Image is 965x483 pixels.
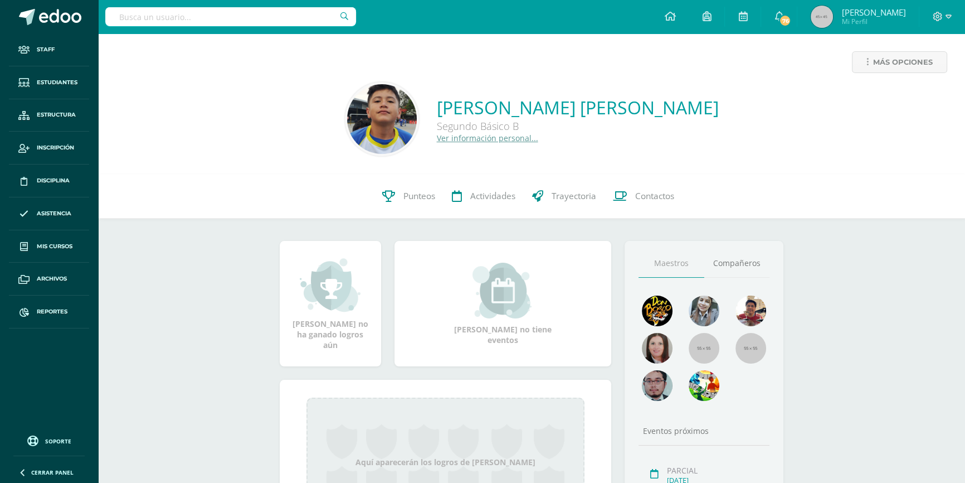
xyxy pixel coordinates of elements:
a: Estructura [9,99,89,132]
div: PARCIAL [667,465,767,476]
a: Mis cursos [9,230,89,263]
a: Archivos [9,263,89,296]
span: Mis cursos [37,242,72,251]
span: Inscripción [37,143,74,152]
div: Segundo Básico B [437,119,719,133]
a: [PERSON_NAME] [PERSON_NAME] [437,95,719,119]
a: Asistencia [9,197,89,230]
a: Compañeros [704,249,770,278]
span: Asistencia [37,209,71,218]
a: Reportes [9,296,89,329]
span: Estructura [37,110,76,119]
img: 45bd7986b8947ad7e5894cbc9b781108.png [689,296,719,326]
span: Cerrar panel [31,468,74,476]
a: Más opciones [852,51,947,73]
div: [PERSON_NAME] no ha ganado logros aún [291,257,370,350]
a: Staff [9,33,89,66]
a: Soporte [13,433,85,448]
span: Soporte [45,437,71,445]
a: Maestros [639,249,704,278]
span: Actividades [470,190,515,202]
img: 67c3d6f6ad1c930a517675cdc903f95f.png [642,333,672,364]
span: [PERSON_NAME] [841,7,905,18]
span: Trayectoria [552,190,596,202]
span: Reportes [37,307,67,316]
span: Punteos [403,190,435,202]
span: Disciplina [37,176,70,185]
div: Eventos próximos [639,426,770,436]
img: a43eca2235894a1cc1b3d6ce2f11d98a.png [689,370,719,401]
span: Staff [37,45,55,54]
input: Busca un usuario... [105,7,356,26]
img: 55x55 [735,333,766,364]
a: Contactos [605,174,683,219]
img: event_small.png [472,263,533,318]
img: d0e54f245e8330cebada5b5b95708334.png [642,370,672,401]
a: Trayectoria [524,174,605,219]
span: Mi Perfil [841,17,905,26]
img: achievement_small.png [300,257,360,313]
img: 55x55 [689,333,719,364]
img: 29fc2a48271e3f3676cb2cb292ff2552.png [642,296,672,326]
img: 45x45 [811,6,833,28]
a: Inscripción [9,132,89,165]
span: Estudiantes [37,78,77,87]
span: Archivos [37,274,67,283]
span: Contactos [635,190,674,202]
a: Disciplina [9,165,89,197]
a: Estudiantes [9,66,89,99]
a: Punteos [374,174,443,219]
img: 916512df0bae9b43a73da82d72b6ed7c.png [347,84,417,154]
img: 11152eb22ca3048aebc25a5ecf6973a7.png [735,296,766,326]
span: Más opciones [873,52,933,73]
a: Actividades [443,174,524,219]
span: 76 [779,15,791,27]
div: [PERSON_NAME] no tiene eventos [447,263,558,345]
a: Ver información personal... [437,133,538,143]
